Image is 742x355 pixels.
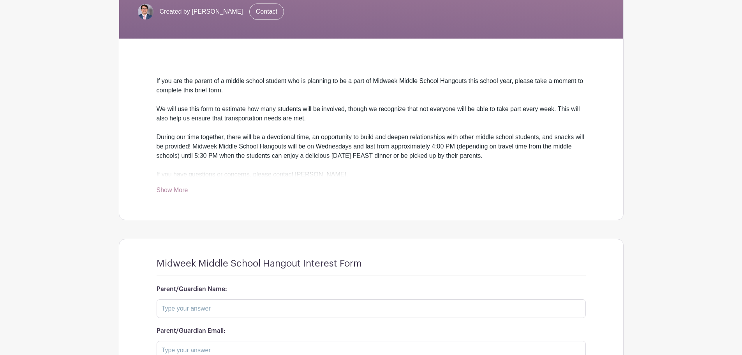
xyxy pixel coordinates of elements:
[160,7,243,16] span: Created by [PERSON_NAME]
[249,4,284,20] a: Contact
[157,286,586,293] h6: Parent/Guardian Name:
[157,258,362,269] h4: Midweek Middle School Hangout Interest Form
[157,187,188,196] a: Show More
[138,4,153,19] img: T.%20Moore%20Headshot%202024.jpg
[157,76,586,179] div: If you are the parent of a middle school student who is planning to be a part of Midweek Middle S...
[157,299,586,318] input: Type your answer
[157,327,586,335] h6: Parent/Guardian Email:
